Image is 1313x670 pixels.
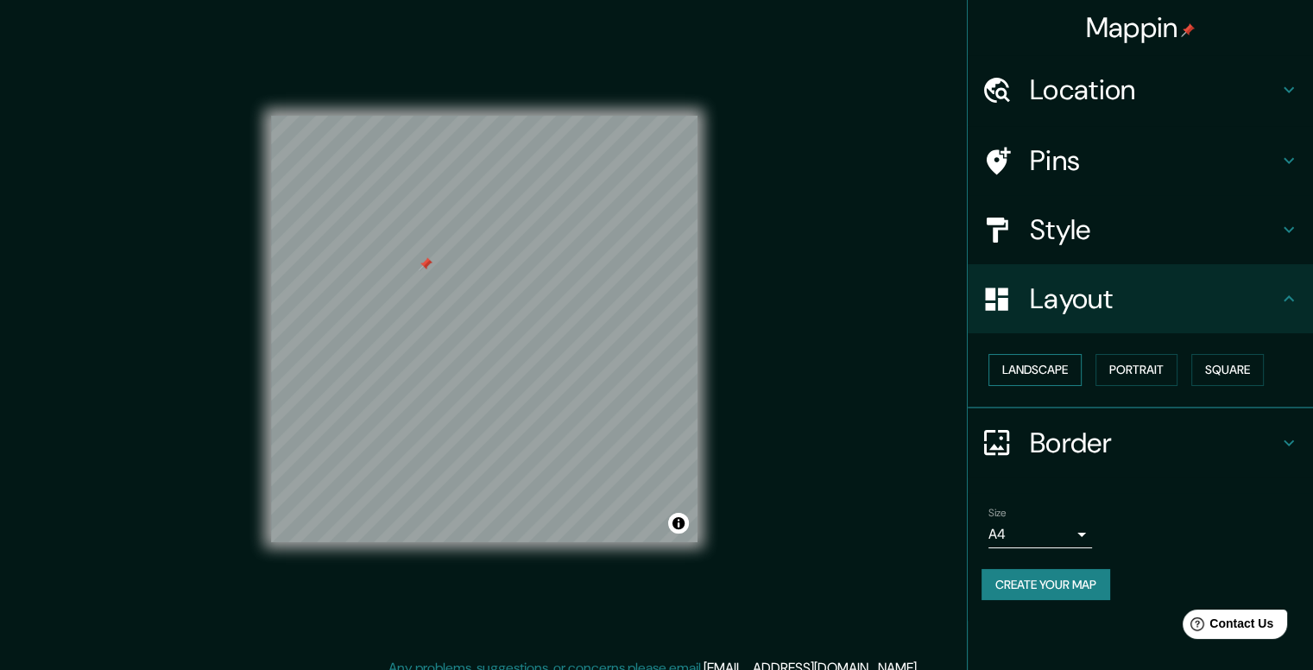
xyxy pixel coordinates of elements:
h4: Style [1030,212,1278,247]
button: Toggle attribution [668,513,689,534]
label: Size [988,505,1007,520]
div: Location [968,55,1313,124]
div: A4 [988,521,1092,548]
button: Portrait [1095,354,1177,386]
div: Border [968,408,1313,477]
img: pin-icon.png [1181,23,1195,37]
h4: Mappin [1086,10,1196,45]
div: Pins [968,126,1313,195]
iframe: Help widget launcher [1159,603,1294,651]
h4: Location [1030,73,1278,107]
button: Square [1191,354,1264,386]
h4: Layout [1030,281,1278,316]
h4: Pins [1030,143,1278,178]
button: Landscape [988,354,1082,386]
button: Create your map [982,569,1110,601]
h4: Border [1030,426,1278,460]
div: Layout [968,264,1313,333]
div: Style [968,195,1313,264]
canvas: Map [271,116,698,542]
